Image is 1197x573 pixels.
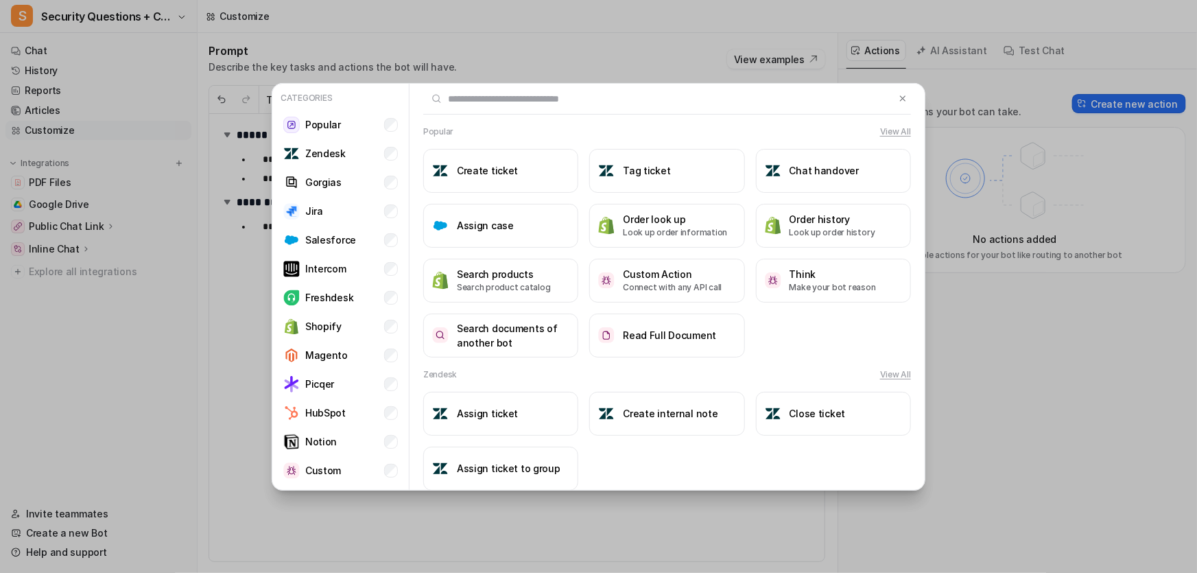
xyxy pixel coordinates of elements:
p: Zendesk [305,146,346,161]
p: Custom [305,463,341,478]
h3: Create ticket [457,163,518,178]
img: Order look up [598,216,615,235]
h3: Tag ticket [623,163,670,178]
button: Order historyOrder historyLook up order history [756,204,911,248]
h3: Create internal note [623,406,718,421]
p: Look up order information [623,226,727,239]
button: View All [880,369,911,381]
img: Order history [765,216,781,235]
img: Close ticket [765,406,781,422]
h3: Assign ticket [457,406,518,421]
p: Look up order history [790,226,875,239]
h3: Custom Action [623,267,722,281]
img: Create internal note [598,406,615,422]
p: Freshdesk [305,290,353,305]
p: Salesforce [305,233,356,247]
p: Intercom [305,261,346,276]
p: Gorgias [305,175,342,189]
h3: Assign case [457,218,514,233]
img: Create ticket [432,163,449,179]
p: Connect with any API call [623,281,722,294]
img: Tag ticket [598,163,615,179]
p: Shopify [305,319,342,334]
h3: Close ticket [790,406,846,421]
h3: Think [790,267,876,281]
button: Read Full DocumentRead Full Document [589,314,744,358]
img: Assign ticket to group [432,460,449,477]
p: Popular [305,117,341,132]
h3: Order look up [623,212,727,226]
button: Search productsSearch productsSearch product catalog [423,259,578,303]
h3: Search documents of another bot [457,321,569,350]
p: HubSpot [305,406,346,420]
p: Magento [305,348,348,362]
button: Assign ticketAssign ticket [423,392,578,436]
button: Assign caseAssign case [423,204,578,248]
img: Search products [432,271,449,290]
img: Custom Action [598,272,615,288]
p: Notion [305,434,337,449]
button: Assign ticket to groupAssign ticket to group [423,447,578,491]
img: Assign case [432,218,449,234]
p: Search product catalog [457,281,551,294]
button: Order look upOrder look upLook up order information [589,204,744,248]
img: Search documents of another bot [432,327,449,343]
button: Chat handoverChat handover [756,149,911,193]
img: Think [765,272,781,288]
p: Categories [278,89,403,107]
p: Picqer [305,377,334,391]
h3: Search products [457,267,551,281]
button: Search documents of another botSearch documents of another bot [423,314,578,358]
img: Chat handover [765,163,781,179]
p: Jira [305,204,323,218]
h3: Order history [790,212,875,226]
p: Make your bot reason [790,281,876,294]
img: Assign ticket [432,406,449,422]
button: View All [880,126,911,138]
button: Tag ticketTag ticket [589,149,744,193]
button: Close ticketClose ticket [756,392,911,436]
h3: Read Full Document [623,328,716,342]
h3: Chat handover [790,163,859,178]
h2: Zendesk [423,369,457,381]
button: Create internal noteCreate internal note [589,392,744,436]
button: Create ticketCreate ticket [423,149,578,193]
h3: Assign ticket to group [457,461,560,476]
button: ThinkThinkMake your bot reason [756,259,911,303]
img: Read Full Document [598,327,615,343]
button: Custom ActionCustom ActionConnect with any API call [589,259,744,303]
h2: Popular [423,126,453,138]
